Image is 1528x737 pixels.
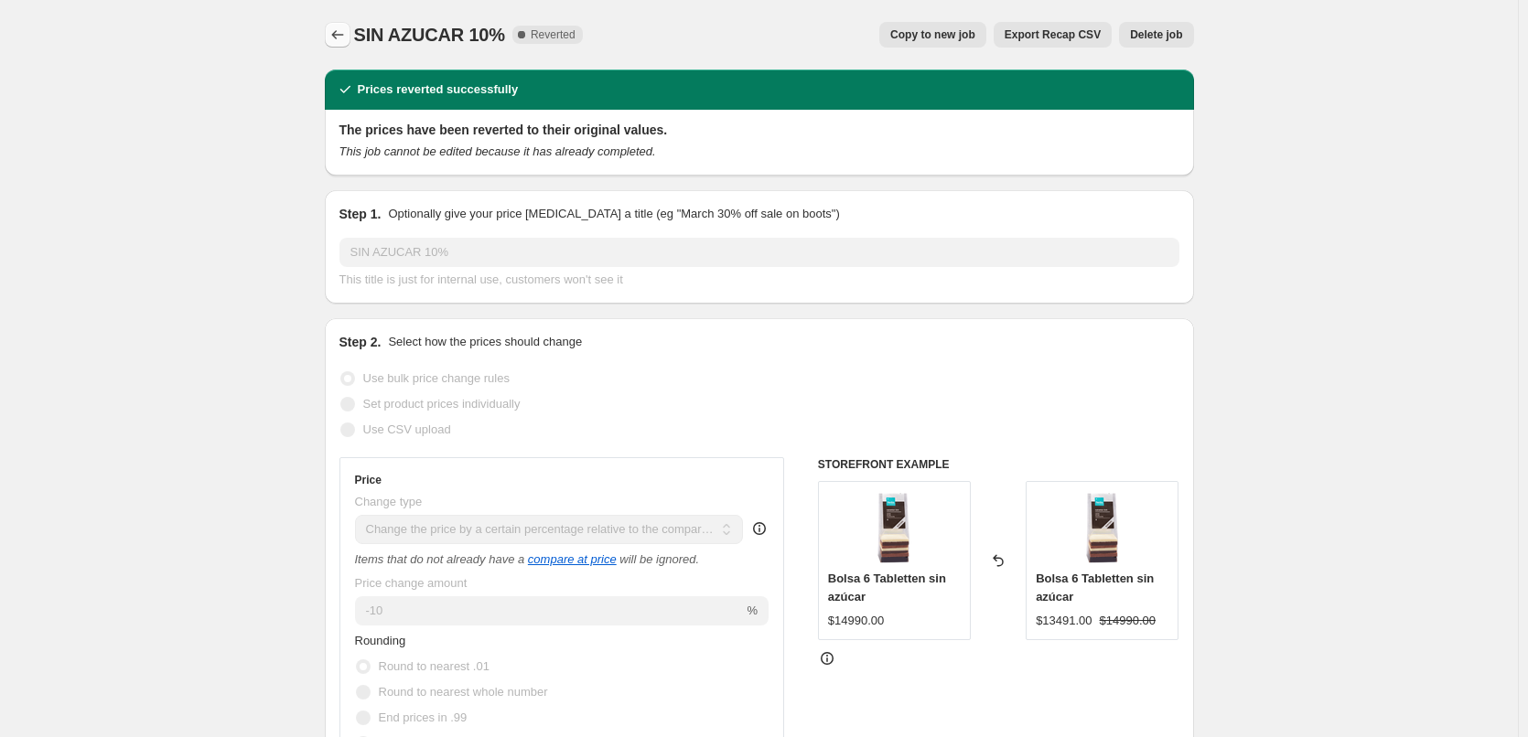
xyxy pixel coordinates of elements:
[528,552,617,566] button: compare at price
[388,333,582,351] p: Select how the prices should change
[355,495,423,508] span: Change type
[325,22,350,48] button: Price change jobs
[339,205,382,223] h2: Step 1.
[355,596,744,625] input: -20
[355,552,525,566] i: Items that do not already have a
[339,238,1179,267] input: 30% off holiday sale
[339,272,623,286] span: This title is just for internal use, customers won't see it
[379,659,490,673] span: Round to nearest .01
[358,80,519,99] h2: Prices reverted successfully
[1005,27,1101,42] span: Export Recap CSV
[1119,22,1193,48] button: Delete job
[1036,571,1154,603] span: Bolsa 6 Tabletten sin azúcar
[363,371,510,385] span: Use bulk price change rules
[747,603,758,617] span: %
[994,22,1112,48] button: Export Recap CSV
[379,685,548,699] span: Round to nearest whole number
[363,397,521,411] span: Set product prices individually
[339,333,382,351] h2: Step 2.
[1066,491,1139,564] img: 2_80x.png
[1130,27,1182,42] span: Delete job
[531,27,576,42] span: Reverted
[1036,612,1092,630] div: $13491.00
[363,422,451,436] span: Use CSV upload
[1100,612,1156,630] strike: $14990.00
[339,144,656,158] i: This job cannot be edited because it has already completed.
[355,473,382,487] h3: Price
[619,552,699,566] i: will be ignored.
[828,612,884,630] div: $14990.00
[818,457,1179,472] h6: STOREFRONT EXAMPLE
[354,25,505,45] span: SIN AZUCAR 10%
[890,27,975,42] span: Copy to new job
[388,205,839,223] p: Optionally give your price [MEDICAL_DATA] a title (eg "March 30% off sale on boots")
[379,710,468,724] span: End prices in .99
[339,121,1179,139] h2: The prices have been reverted to their original values.
[355,634,406,647] span: Rounding
[828,571,946,603] span: Bolsa 6 Tabletten sin azúcar
[355,576,468,590] span: Price change amount
[857,491,931,564] img: 2_80x.png
[879,22,986,48] button: Copy to new job
[750,519,769,538] div: help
